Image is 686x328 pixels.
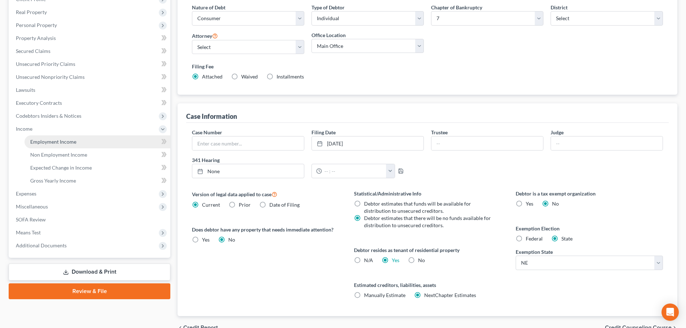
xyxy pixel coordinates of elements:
span: Employment Income [30,139,76,145]
input: -- [551,136,663,150]
a: Gross Yearly Income [24,174,170,187]
span: Lawsuits [16,87,35,93]
span: Current [202,202,220,208]
span: Secured Claims [16,48,50,54]
span: Expenses [16,190,36,197]
span: Real Property [16,9,47,15]
label: Exemption State [516,248,553,256]
span: Attached [202,73,223,80]
a: Lawsuits [10,84,170,96]
div: Open Intercom Messenger [662,304,679,321]
a: Unsecured Nonpriority Claims [10,71,170,84]
label: Type of Debtor [311,4,345,11]
label: District [551,4,568,11]
label: Judge [551,129,564,136]
span: Debtor estimates that there will be no funds available for distribution to unsecured creditors. [364,215,491,228]
span: Unsecured Priority Claims [16,61,75,67]
label: Debtor is a tax exempt organization [516,190,663,197]
a: Expected Change in Income [24,161,170,174]
label: Exemption Election [516,225,663,232]
span: Yes [202,237,210,243]
span: Income [16,126,32,132]
span: State [561,235,573,242]
label: Nature of Debt [192,4,225,11]
span: Date of Filing [269,202,300,208]
span: No [228,237,235,243]
span: Means Test [16,229,41,235]
span: N/A [364,257,373,263]
label: Chapter of Bankruptcy [431,4,482,11]
span: Yes [526,201,533,207]
a: Executory Contracts [10,96,170,109]
span: No [552,201,559,207]
input: -- [431,136,543,150]
span: Codebtors Insiders & Notices [16,113,81,119]
span: Manually Estimate [364,292,405,298]
label: Version of legal data applied to case [192,190,339,198]
span: NextChapter Estimates [424,292,476,298]
a: Download & Print [9,264,170,280]
label: Filing Fee [192,63,663,70]
a: Secured Claims [10,45,170,58]
span: Personal Property [16,22,57,28]
a: Employment Income [24,135,170,148]
label: Statistical/Administrative Info [354,190,501,197]
span: No [418,257,425,263]
span: Gross Yearly Income [30,178,76,184]
span: Prior [239,202,251,208]
label: Attorney [192,31,218,40]
label: Trustee [431,129,448,136]
a: Review & File [9,283,170,299]
label: Estimated creditors, liabilities, assets [354,281,501,289]
span: Federal [526,235,543,242]
span: Property Analysis [16,35,56,41]
a: Property Analysis [10,32,170,45]
a: SOFA Review [10,213,170,226]
span: Debtor estimates that funds will be available for distribution to unsecured creditors. [364,201,471,214]
a: Unsecured Priority Claims [10,58,170,71]
span: Executory Contracts [16,100,62,106]
a: Yes [392,257,399,263]
span: Installments [277,73,304,80]
a: [DATE] [312,136,423,150]
span: Expected Change in Income [30,165,92,171]
label: Debtor resides as tenant of residential property [354,246,501,254]
input: Enter case number... [192,136,304,150]
span: SOFA Review [16,216,46,223]
span: Additional Documents [16,242,67,248]
label: Does debtor have any property that needs immediate attention? [192,226,339,233]
span: Miscellaneous [16,203,48,210]
label: Case Number [192,129,222,136]
a: Non Employment Income [24,148,170,161]
label: 341 Hearing [188,156,427,164]
div: Case Information [186,112,237,121]
span: Waived [241,73,258,80]
span: Non Employment Income [30,152,87,158]
label: Filing Date [311,129,336,136]
a: None [192,164,304,178]
input: -- : -- [322,164,386,178]
label: Office Location [311,31,346,39]
span: Unsecured Nonpriority Claims [16,74,85,80]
